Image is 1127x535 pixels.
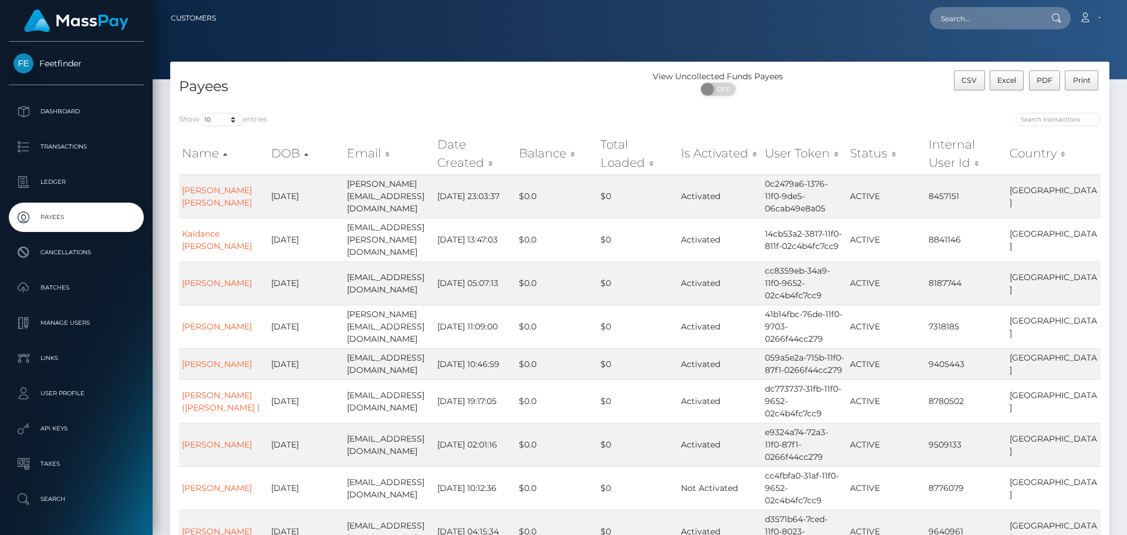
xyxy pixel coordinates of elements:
a: Links [9,344,144,373]
td: [DATE] [268,218,344,261]
a: Payees [9,203,144,232]
td: $0.0 [516,466,598,510]
a: [PERSON_NAME] [182,483,252,493]
span: PDF [1037,76,1052,85]
span: OFF [707,83,737,96]
td: ACTIVE [847,379,926,423]
td: [DATE] 05:07:13 [434,261,515,305]
th: Total Loaded: activate to sort column ascending [598,133,678,174]
td: Activated [678,305,762,348]
td: ACTIVE [847,305,926,348]
td: 7318185 [926,305,1007,348]
td: $0 [598,218,678,261]
td: [DATE] [268,379,344,423]
td: 8457151 [926,174,1007,218]
th: Status: activate to sort column ascending [847,133,926,174]
p: Search [14,490,139,508]
td: 059a5e2a-715b-11f0-87f1-0266f44cc279 [762,348,848,379]
td: Activated [678,218,762,261]
td: $0 [598,305,678,348]
td: $0 [598,423,678,466]
td: [EMAIL_ADDRESS][DOMAIN_NAME] [344,261,434,305]
td: 8187744 [926,261,1007,305]
td: cc8359eb-34a9-11f0-9652-02c4b4fc7cc9 [762,261,848,305]
td: $0 [598,348,678,379]
a: Dashboard [9,97,144,126]
td: [EMAIL_ADDRESS][DOMAIN_NAME] [344,379,434,423]
td: 8776079 [926,466,1007,510]
button: Print [1065,70,1098,90]
button: PDF [1029,70,1061,90]
select: Showentries [199,113,243,126]
img: Feetfinder [14,53,33,73]
p: Links [14,349,139,367]
th: Name: activate to sort column ascending [179,133,268,174]
p: API Keys [14,420,139,438]
p: Cancellations [14,244,139,261]
th: Balance: activate to sort column ascending [516,133,598,174]
td: $0.0 [516,379,598,423]
td: [DATE] 11:09:00 [434,305,515,348]
a: [PERSON_NAME] ([PERSON_NAME] ) [182,390,260,413]
p: Manage Users [14,314,139,332]
td: [EMAIL_ADDRESS][DOMAIN_NAME] [344,348,434,379]
th: DOB: activate to sort column descending [268,133,344,174]
td: [GEOGRAPHIC_DATA] [1007,218,1101,261]
td: 8841146 [926,218,1007,261]
td: 9509133 [926,423,1007,466]
td: [EMAIL_ADDRESS][PERSON_NAME][DOMAIN_NAME] [344,218,434,261]
td: $0.0 [516,174,598,218]
input: Search transactions [1015,113,1101,126]
a: Taxes [9,449,144,479]
td: $0.0 [516,423,598,466]
td: [DATE] [268,174,344,218]
p: User Profile [14,385,139,402]
td: $0 [598,466,678,510]
td: ACTIVE [847,174,926,218]
label: Show entries [179,113,267,126]
td: $0 [598,379,678,423]
a: [PERSON_NAME] [182,439,252,450]
a: Cancellations [9,238,144,267]
td: [DATE] 23:03:37 [434,174,515,218]
td: [PERSON_NAME][EMAIL_ADDRESS][DOMAIN_NAME] [344,305,434,348]
a: Manage Users [9,308,144,338]
div: View Uncollected Funds Payees [640,70,797,83]
td: [DATE] [268,466,344,510]
td: [GEOGRAPHIC_DATA] [1007,174,1101,218]
td: Activated [678,423,762,466]
td: Not Activated [678,466,762,510]
td: [DATE] [268,348,344,379]
td: $0.0 [516,305,598,348]
td: [DATE] 10:12:36 [434,466,515,510]
td: Activated [678,261,762,305]
a: [PERSON_NAME] [182,321,252,332]
img: MassPay Logo [24,9,129,32]
td: [DATE] [268,261,344,305]
input: Search... [930,7,1040,29]
td: [DATE] 19:17:05 [434,379,515,423]
td: ACTIVE [847,218,926,261]
td: ACTIVE [847,423,926,466]
th: Is Activated: activate to sort column ascending [678,133,762,174]
span: Print [1073,76,1091,85]
td: Activated [678,348,762,379]
td: Activated [678,379,762,423]
td: [GEOGRAPHIC_DATA] [1007,423,1101,466]
td: e9324a74-72a3-11f0-87f1-0266f44cc279 [762,423,848,466]
button: Excel [990,70,1024,90]
td: [GEOGRAPHIC_DATA] [1007,305,1101,348]
td: [EMAIL_ADDRESS][DOMAIN_NAME] [344,466,434,510]
a: [PERSON_NAME] [182,278,252,288]
a: [PERSON_NAME] [PERSON_NAME] [182,185,252,208]
td: [DATE] [268,305,344,348]
td: ACTIVE [847,348,926,379]
span: CSV [961,76,977,85]
td: 0c2479a6-1376-11f0-9de5-06cab49e8a05 [762,174,848,218]
th: Email: activate to sort column ascending [344,133,434,174]
td: $0 [598,261,678,305]
td: $0.0 [516,261,598,305]
button: CSV [954,70,985,90]
td: dc773737-31fb-11f0-9652-02c4b4fc7cc9 [762,379,848,423]
td: ACTIVE [847,466,926,510]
